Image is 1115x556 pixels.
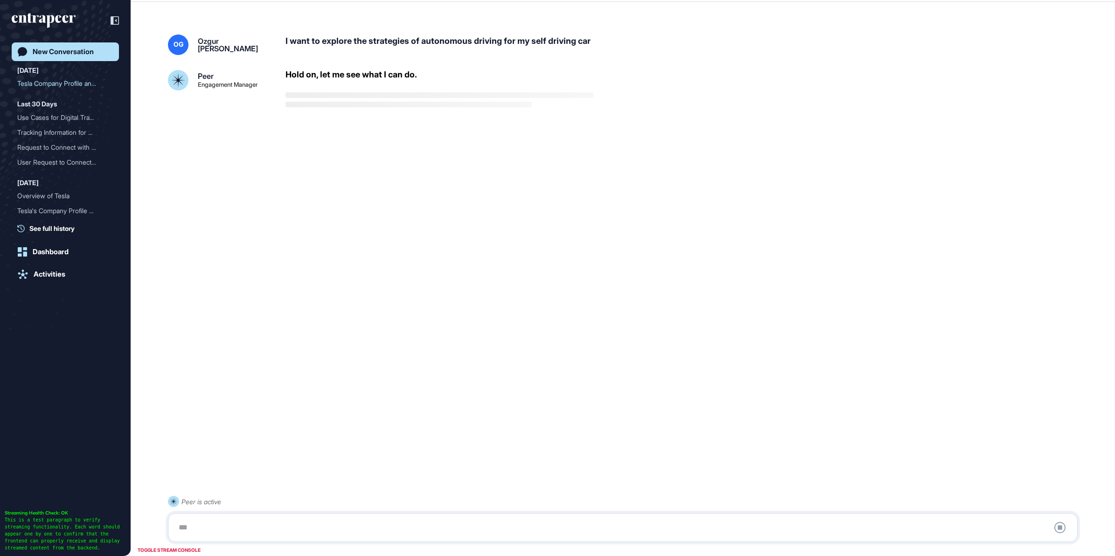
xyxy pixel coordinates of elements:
[17,188,106,203] div: Overview of Tesla
[17,155,106,170] div: User Request to Connect w...
[17,125,113,140] div: Tracking Information for OpenAI
[17,223,119,233] a: See full history
[17,110,113,125] div: Use Cases for Digital Transformation
[12,243,119,261] a: Dashboard
[17,155,113,170] div: User Request to Connect with Reese
[286,35,1085,55] div: I want to explore the strategies of autonomous driving for my self driving car
[17,98,57,110] div: Last 30 Days
[17,76,106,91] div: Tesla Company Profile and...
[17,125,106,140] div: Tracking Information for ...
[198,82,258,88] div: Engagement Manager
[286,70,417,79] div: Hold on, let me see what I can do.
[17,188,113,203] div: Overview of Tesla
[198,37,271,52] div: Ozgur [PERSON_NAME]
[29,223,75,233] span: See full history
[17,177,39,188] div: [DATE]
[174,41,183,48] span: OG
[34,270,65,278] div: Activities
[17,203,113,218] div: Tesla's Company Profile Overview
[12,265,119,284] a: Activities
[33,48,94,56] div: New Conversation
[17,65,39,76] div: [DATE]
[17,110,106,125] div: Use Cases for Digital Tra...
[17,76,113,91] div: Tesla Company Profile and In-Depth Analysis
[12,42,119,61] a: New Conversation
[12,13,76,28] div: entrapeer-logo
[17,140,106,155] div: Request to Connect with R...
[181,496,221,507] div: Peer is active
[17,140,113,155] div: Request to Connect with Reese
[33,248,69,256] div: Dashboard
[17,203,106,218] div: Tesla's Company Profile O...
[198,72,214,80] div: Peer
